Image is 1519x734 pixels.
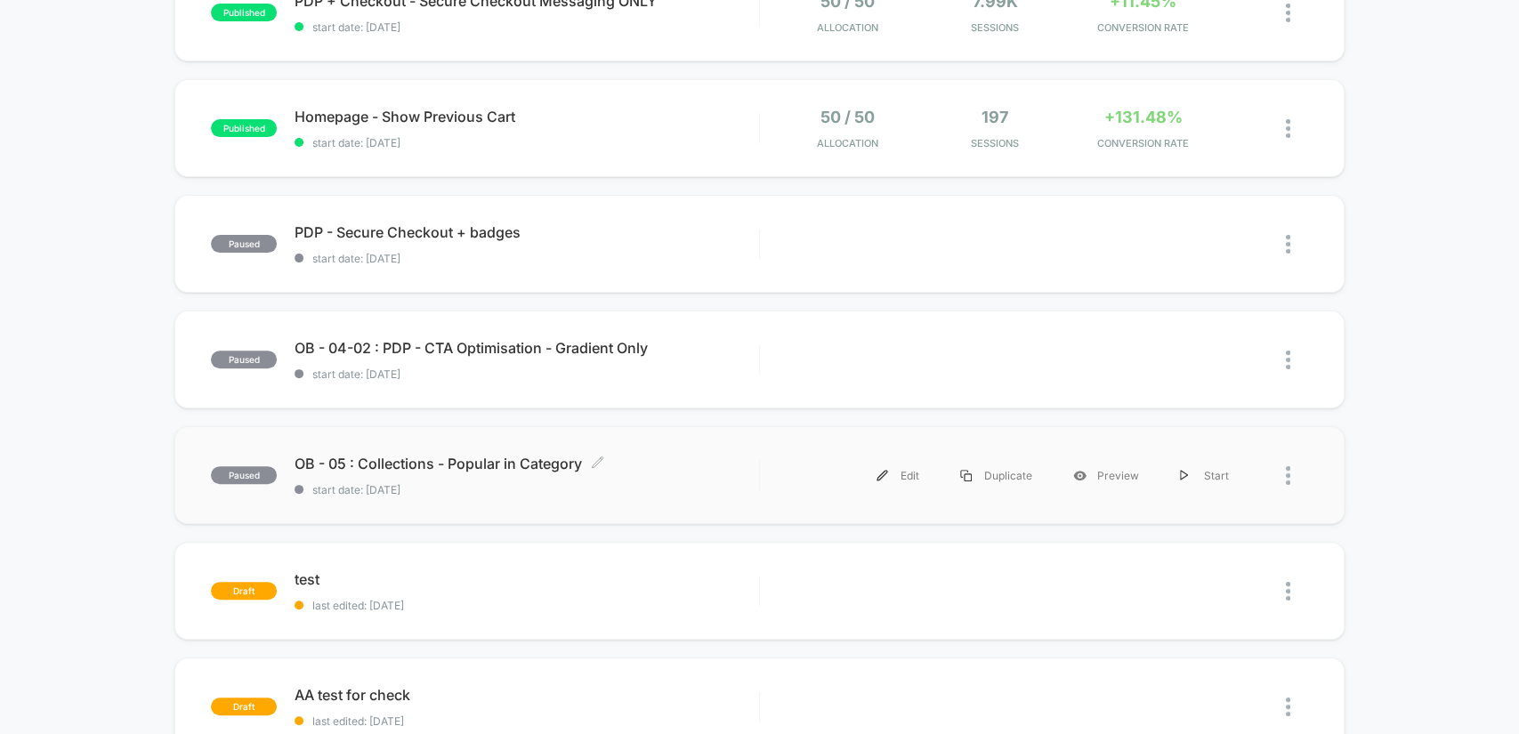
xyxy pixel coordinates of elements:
[960,470,972,481] img: menu
[817,21,878,34] span: Allocation
[1159,456,1249,496] div: Start
[295,714,758,728] span: last edited: [DATE]
[817,137,878,149] span: Allocation
[1286,582,1290,601] img: close
[1073,21,1212,34] span: CONVERSION RATE
[1286,466,1290,485] img: close
[295,20,758,34] span: start date: [DATE]
[295,339,758,357] span: OB - 04-02 : PDP - CTA Optimisation - Gradient Only
[211,466,277,484] span: paused
[211,235,277,253] span: paused
[211,698,277,715] span: draft
[1180,470,1189,481] img: menu
[211,119,277,137] span: published
[1286,235,1290,254] img: close
[295,483,758,496] span: start date: [DATE]
[1073,137,1212,149] span: CONVERSION RATE
[295,136,758,149] span: start date: [DATE]
[982,108,1008,126] span: 197
[1053,456,1159,496] div: Preview
[295,599,758,612] span: last edited: [DATE]
[295,686,758,704] span: AA test for check
[1286,351,1290,369] img: close
[295,252,758,265] span: start date: [DATE]
[925,21,1064,34] span: Sessions
[295,455,758,472] span: OB - 05 : Collections - Popular in Category
[925,137,1064,149] span: Sessions
[295,367,758,381] span: start date: [DATE]
[295,108,758,125] span: Homepage - Show Previous Cart
[295,223,758,241] span: PDP - Secure Checkout + badges
[1286,698,1290,716] img: close
[295,570,758,588] span: test
[211,4,277,21] span: published
[1103,108,1182,126] span: +131.48%
[856,456,940,496] div: Edit
[940,456,1053,496] div: Duplicate
[877,470,888,481] img: menu
[1286,4,1290,22] img: close
[211,351,277,368] span: paused
[211,582,277,600] span: draft
[1286,119,1290,138] img: close
[820,108,875,126] span: 50 / 50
